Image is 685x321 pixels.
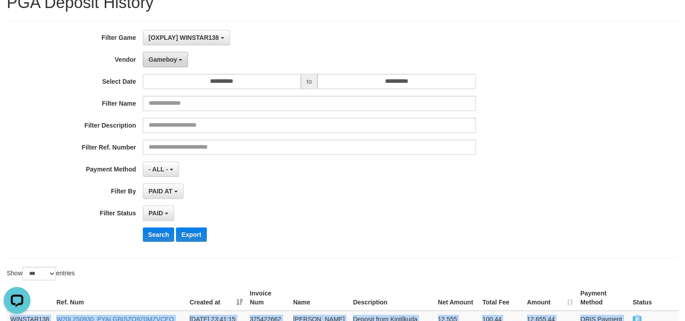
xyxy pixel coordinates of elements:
[479,285,523,311] th: Total Fee
[143,30,230,45] button: [OXPLAY] WINSTAR138
[149,56,177,63] span: Gameboy
[577,285,629,311] th: Payment Method
[7,267,75,280] label: Show entries
[149,34,219,41] span: [OXPLAY] WINSTAR138
[22,267,56,280] select: Showentries
[143,52,188,67] button: Gameboy
[301,74,318,89] span: to
[4,4,30,30] button: Open LiveChat chat widget
[523,285,577,311] th: Amount: activate to sort column ascending
[143,227,175,242] button: Search
[143,162,179,177] button: - ALL -
[149,166,168,173] span: - ALL -
[290,285,350,311] th: Name
[629,285,678,311] th: Status
[434,285,479,311] th: Net Amount
[53,285,186,311] th: Ref. Num
[149,210,163,217] span: PAID
[349,285,434,311] th: Description
[149,188,172,195] span: PAID AT
[143,205,174,221] button: PAID
[176,227,206,242] button: Export
[246,285,290,311] th: Invoice Num
[143,184,184,199] button: PAID AT
[186,285,246,311] th: Created at: activate to sort column ascending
